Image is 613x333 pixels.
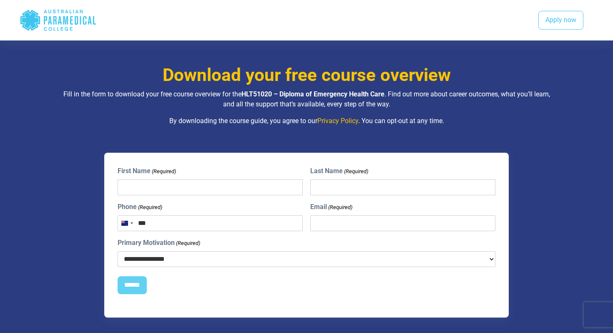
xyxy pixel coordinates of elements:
[310,166,368,176] label: Last Name
[63,116,550,126] p: By downloading the course guide, you agree to our . You can opt-out at any time.
[118,238,200,248] label: Primary Motivation
[344,167,369,176] span: (Required)
[118,216,136,231] button: Selected country
[538,11,583,30] a: Apply now
[137,203,162,212] span: (Required)
[118,202,162,212] label: Phone
[241,90,384,98] strong: HLT51020 – Diploma of Emergency Health Care
[63,65,550,86] h3: Download your free course overview
[20,7,97,34] div: Australian Paramedical College
[151,167,176,176] span: (Required)
[310,202,352,212] label: Email
[118,166,176,176] label: First Name
[328,203,353,212] span: (Required)
[175,239,200,247] span: (Required)
[63,89,550,109] p: Fill in the form to download your free course overview for the . Find out more about career outco...
[317,117,358,125] a: Privacy Policy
